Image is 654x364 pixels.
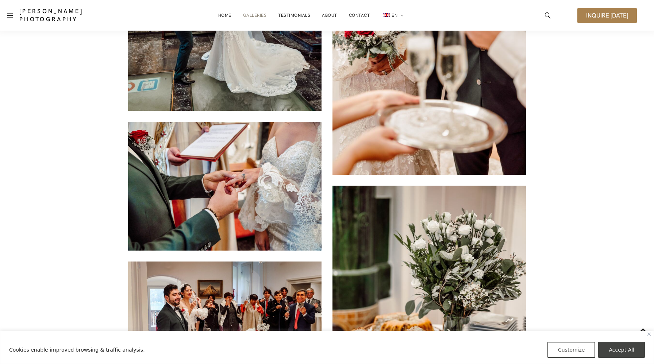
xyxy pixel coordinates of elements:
span: Inquire [DATE] [586,12,628,19]
a: icon-magnifying-glass34 [541,9,554,22]
a: About [322,8,337,23]
img: 39-bride-groom-ring-exchange [128,122,322,251]
a: [PERSON_NAME] Photography [19,7,129,23]
a: Inquire [DATE] [577,8,637,23]
p: Cookies enable improved browsing & traffic analysis. [9,345,145,354]
img: EN [383,13,390,17]
a: Testimonials [278,8,310,23]
img: Close [647,333,651,336]
a: Home [218,8,231,23]
a: Galleries [243,8,267,23]
a: en_GBEN [381,8,404,23]
a: Contact [349,8,370,23]
button: Customize [547,342,596,358]
span: EN [392,12,397,18]
button: Accept All [598,342,645,358]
